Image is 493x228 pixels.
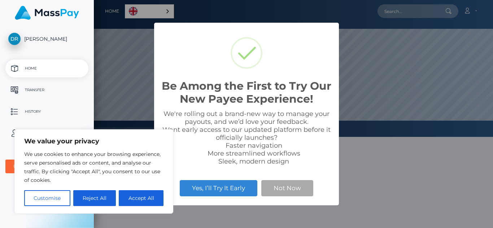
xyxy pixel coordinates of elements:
[73,190,116,206] button: Reject All
[15,6,79,20] img: MassPay
[5,36,88,42] span: [PERSON_NAME]
[8,63,86,74] p: Home
[13,164,73,169] div: User Agreements
[161,110,332,165] div: We're rolling out a brand-new way to manage your payouts, and we’d love your feedback. Want early...
[261,180,313,196] button: Not Now
[180,180,257,196] button: Yes, I’ll Try It Early
[24,190,70,206] button: Customise
[8,128,86,139] p: User Profile
[5,160,88,173] button: User Agreements
[14,129,173,214] div: We value your privacy
[176,157,332,165] li: Sleek, modern design
[24,137,163,146] p: We value your privacy
[8,85,86,95] p: Transfer
[119,190,163,206] button: Accept All
[8,106,86,117] p: History
[161,80,332,106] h2: Be Among the First to Try Our New Payee Experience!
[176,142,332,149] li: Faster navigation
[176,149,332,157] li: More streamlined workflows
[24,150,163,184] p: We use cookies to enhance your browsing experience, serve personalised ads or content, and analys...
